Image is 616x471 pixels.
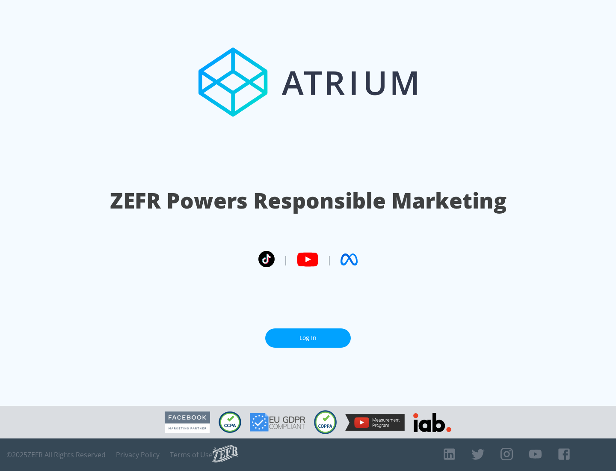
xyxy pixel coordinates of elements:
img: GDPR Compliant [250,413,305,432]
span: © 2025 ZEFR All Rights Reserved [6,450,106,459]
span: | [327,253,332,266]
img: Facebook Marketing Partner [165,411,210,433]
img: COPPA Compliant [314,410,337,434]
img: CCPA Compliant [219,411,241,433]
a: Terms of Use [170,450,213,459]
img: YouTube Measurement Program [345,414,405,431]
a: Privacy Policy [116,450,160,459]
h1: ZEFR Powers Responsible Marketing [110,186,506,215]
img: IAB [413,413,451,432]
a: Log In [265,328,351,348]
span: | [283,253,288,266]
